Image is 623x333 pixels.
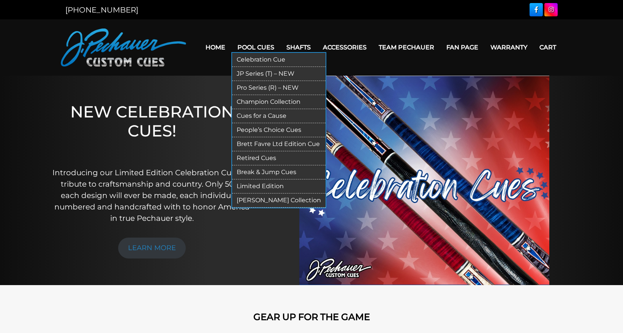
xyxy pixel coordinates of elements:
[118,238,186,258] a: LEARN MORE
[232,123,326,137] a: People’s Choice Cues
[65,5,138,14] a: [PHONE_NUMBER]
[232,151,326,165] a: Retired Cues
[253,311,370,322] strong: GEAR UP FOR THE GAME
[440,38,484,57] a: Fan Page
[199,38,231,57] a: Home
[373,38,440,57] a: Team Pechauer
[317,38,373,57] a: Accessories
[232,67,326,81] a: JP Series (T) – NEW
[232,81,326,95] a: Pro Series (R) – NEW
[232,53,326,67] a: Celebration Cue
[232,179,326,193] a: Limited Edition
[232,165,326,179] a: Break & Jump Cues
[232,137,326,151] a: Brett Favre Ltd Edition Cue
[231,38,280,57] a: Pool Cues
[51,102,253,157] h1: NEW CELEBRATION CUES!
[232,95,326,109] a: Champion Collection
[232,109,326,123] a: Cues for a Cause
[51,167,253,224] p: Introducing our Limited Edition Celebration Cues—a tribute to craftsmanship and country. Only 50 ...
[232,193,326,208] a: [PERSON_NAME] Collection
[484,38,533,57] a: Warranty
[533,38,562,57] a: Cart
[280,38,317,57] a: Shafts
[61,29,186,67] img: Pechauer Custom Cues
